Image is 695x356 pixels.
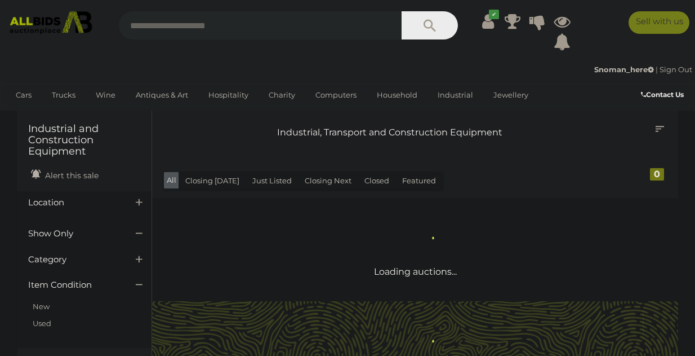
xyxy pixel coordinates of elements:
a: Charity [261,86,302,104]
a: Snoman_here [594,65,656,74]
button: Just Listed [246,172,299,190]
a: Industrial [430,86,480,104]
a: Sell with us [629,11,689,34]
div: 0 [650,168,664,181]
h4: Location [28,198,119,208]
h3: Industrial, Transport and Construction Equipment [172,128,608,138]
h4: Item Condition [28,280,119,290]
b: Contact Us [641,90,684,99]
button: Closing [DATE] [179,172,246,190]
a: Jewellery [486,86,536,104]
a: Hospitality [201,86,256,104]
a: Antiques & Art [128,86,195,104]
button: Search [402,11,458,39]
a: Computers [308,86,364,104]
a: Office [8,104,44,123]
a: Cars [8,86,39,104]
h4: Category [28,255,119,265]
button: Featured [395,172,443,190]
a: Alert this sale [28,166,101,183]
a: Sports [50,104,88,123]
a: Used [33,319,51,328]
h4: Show Only [28,229,119,239]
img: Allbids.com.au [5,11,97,34]
span: Loading auctions... [374,266,457,277]
a: Contact Us [641,89,687,101]
a: ✔ [479,11,496,32]
a: New [33,302,50,311]
a: [GEOGRAPHIC_DATA] [93,104,188,123]
span: Alert this sale [42,170,99,181]
strong: Snoman_here [594,65,654,74]
i: ✔ [489,10,499,19]
a: Household [369,86,425,104]
button: All [164,172,179,188]
h1: Industrial and Construction Equipment [28,124,140,157]
a: Wine [88,86,123,104]
a: Trucks [44,86,83,104]
span: | [656,65,658,74]
button: Closing Next [298,172,358,190]
a: Sign Out [660,65,692,74]
button: Closed [358,172,396,190]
